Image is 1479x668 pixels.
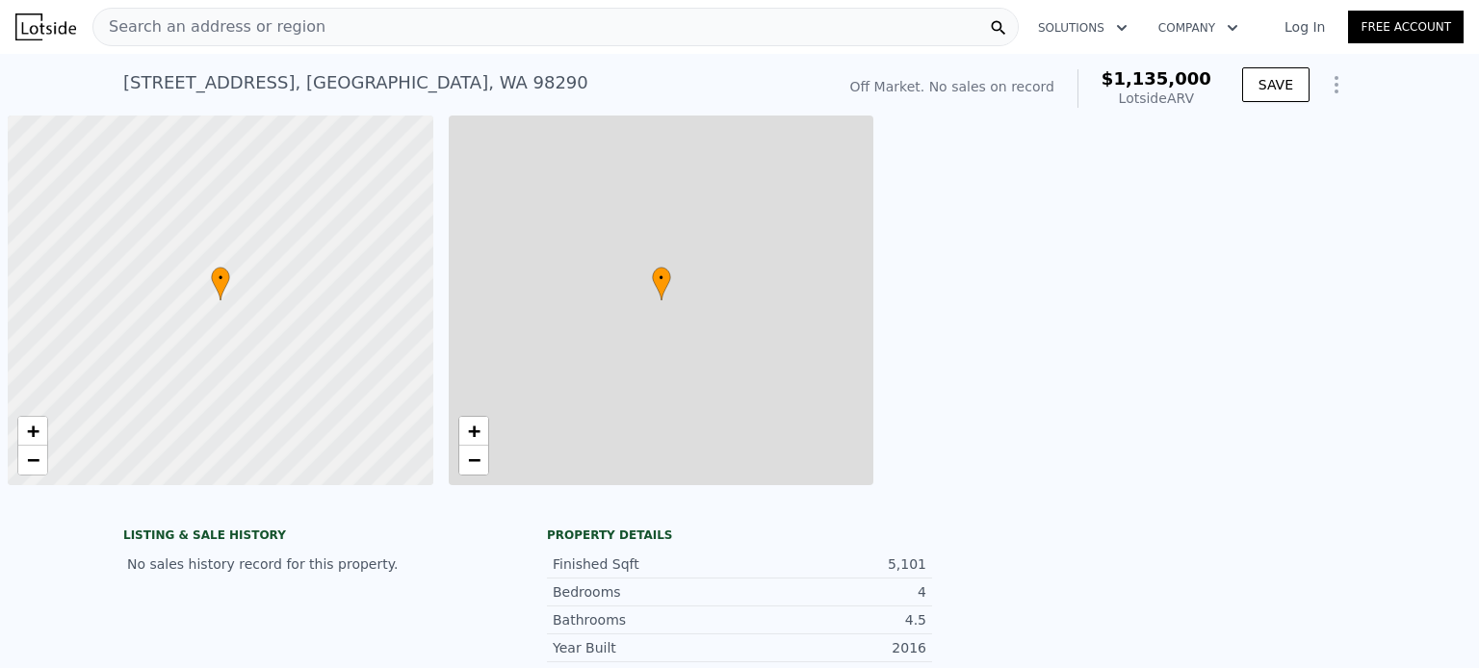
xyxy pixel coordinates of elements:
[123,527,508,547] div: LISTING & SALE HISTORY
[652,270,671,287] span: •
[553,638,739,657] div: Year Built
[18,417,47,446] a: Zoom in
[18,446,47,475] a: Zoom out
[739,554,926,574] div: 5,101
[123,547,508,581] div: No sales history record for this property.
[547,527,932,543] div: Property details
[739,610,926,629] div: 4.5
[459,446,488,475] a: Zoom out
[27,419,39,443] span: +
[27,448,39,472] span: −
[1023,11,1143,45] button: Solutions
[1261,17,1348,37] a: Log In
[1102,89,1211,108] div: Lotside ARV
[553,610,739,629] div: Bathrooms
[739,638,926,657] div: 2016
[1242,67,1310,102] button: SAVE
[211,270,230,287] span: •
[1102,68,1211,89] span: $1,135,000
[1143,11,1254,45] button: Company
[467,419,480,443] span: +
[211,267,230,300] div: •
[850,77,1054,96] div: Off Market. No sales on record
[15,13,76,40] img: Lotside
[739,582,926,602] div: 4
[467,448,480,472] span: −
[553,554,739,574] div: Finished Sqft
[459,417,488,446] a: Zoom in
[1317,65,1356,104] button: Show Options
[553,582,739,602] div: Bedrooms
[1348,11,1464,43] a: Free Account
[652,267,671,300] div: •
[93,15,325,39] span: Search an address or region
[123,69,588,96] div: [STREET_ADDRESS] , [GEOGRAPHIC_DATA] , WA 98290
